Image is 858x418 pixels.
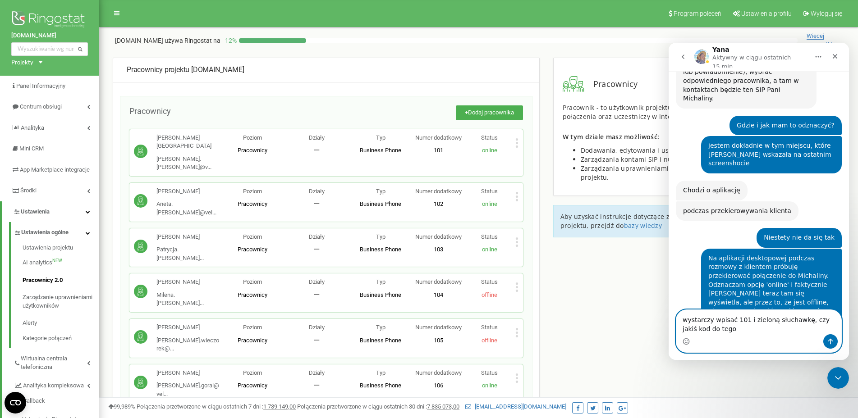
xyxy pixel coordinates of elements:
[413,146,464,155] p: 101
[413,200,464,209] p: 102
[427,403,459,410] u: 7 835 073,00
[376,278,385,285] span: Typ
[23,382,84,390] span: Analityka kompleksowa
[481,233,498,240] span: Status
[827,367,849,389] iframe: Intercom live chat
[16,82,65,89] span: Panel Informacyjny
[482,291,497,298] span: offline
[297,403,459,410] span: Połączenia przetworzone w ciągu ostatnich 30 dni :
[482,147,497,154] span: online
[413,336,464,345] p: 105
[243,134,262,141] span: Poziom
[156,155,211,171] span: [PERSON_NAME].[PERSON_NAME]@v...
[314,337,320,344] span: 一
[156,291,204,307] span: Milena.[PERSON_NAME]...
[674,10,721,17] span: Program poleceń
[807,32,837,48] span: Więcej szczegółów
[581,146,765,154] span: Dodawania, edytowania i usuwania pracowników projektu;
[415,278,462,285] span: Numer dodatkowy
[243,324,262,331] span: Poziom
[238,382,267,389] span: Pracownicy
[376,324,385,331] span: Typ
[309,134,325,141] span: Działy
[481,188,498,195] span: Status
[581,155,764,164] span: Zarządzania kontami SIP i numerami każdego pracownika;
[309,233,325,240] span: Działy
[127,65,526,75] div: [DOMAIN_NAME]
[413,382,464,390] p: 106
[811,10,842,17] span: Wyloguj się
[376,188,385,195] span: Typ
[156,246,204,261] span: Patrycja.[PERSON_NAME]...
[108,403,135,410] span: 99,989%
[360,291,401,298] span: Business Phone
[238,246,267,253] span: Pracownicy
[19,145,44,152] span: Mini CRM
[115,36,220,45] p: [DOMAIN_NAME]
[21,208,50,215] span: Ustawienia
[314,147,320,154] span: 一
[481,134,498,141] span: Status
[314,246,320,253] span: 一
[314,200,320,207] span: 一
[309,369,325,376] span: Działy
[482,200,497,207] span: online
[360,382,401,389] span: Business Phone
[156,200,216,216] span: Aneta.[PERSON_NAME]@vel...
[376,369,385,376] span: Typ
[156,323,220,332] p: [PERSON_NAME]
[156,382,219,397] span: [PERSON_NAME].goral@vel...
[560,212,750,230] span: Aby uzyskać instrukcje dotyczące zarządzania pracownikami projektu, przejdź do
[127,65,189,74] span: Pracownicy projektu
[482,382,497,389] span: online
[309,324,325,331] span: Działy
[137,403,296,410] span: Połączenia przetworzone w ciągu ostatnich 7 dni :
[360,246,401,253] span: Business Phone
[468,109,514,116] span: Dodaj pracownika
[238,200,267,207] span: Pracownicy
[481,324,498,331] span: Status
[741,10,792,17] span: Ustawienia profilu
[14,348,99,375] a: Wirtualna centrala telefoniczna
[14,222,99,241] a: Ustawienia ogólne
[263,403,296,410] u: 1 739 149,00
[481,369,498,376] span: Status
[165,37,220,44] span: używa Ringostat na
[360,200,401,207] span: Business Phone
[156,233,220,241] p: [PERSON_NAME]
[481,278,498,285] span: Status
[21,354,87,371] span: Wirtualna centrala telefoniczna
[415,134,462,141] span: Numer dodatkowy
[243,188,262,195] span: Poziom
[23,289,99,314] a: Zarządzanie uprawnieniami użytkowników
[376,134,385,141] span: Typ
[314,291,320,298] span: 一
[624,221,662,230] a: bazy wiedzy
[220,36,239,45] p: 12 %
[456,105,523,120] button: +Dodaj pracownika
[23,314,99,332] a: Alerty
[11,32,88,40] a: [DOMAIN_NAME]
[581,164,749,182] span: Zarządzania uprawnieniami dostępu pracowników do projektu.
[238,291,267,298] span: Pracownicy
[21,228,69,237] span: Ustawienia ogólne
[23,272,99,289] a: Pracownicy 2.0
[23,332,99,343] a: Kategorie połączeń
[413,291,464,300] p: 104
[415,369,462,376] span: Numer dodatkowy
